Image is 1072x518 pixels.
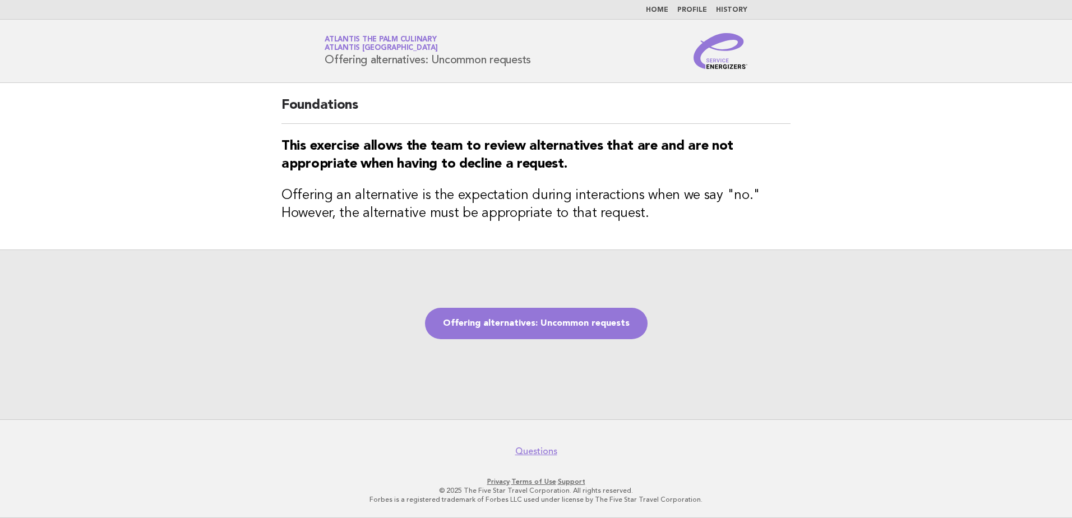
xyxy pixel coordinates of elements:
[515,446,557,457] a: Questions
[511,478,556,485] a: Terms of Use
[193,495,879,504] p: Forbes is a registered trademark of Forbes LLC used under license by The Five Star Travel Corpora...
[281,187,791,223] h3: Offering an alternative is the expectation during interactions when we say "no." However, the alt...
[193,477,879,486] p: · ·
[193,486,879,495] p: © 2025 The Five Star Travel Corporation. All rights reserved.
[646,7,668,13] a: Home
[425,308,648,339] a: Offering alternatives: Uncommon requests
[694,33,747,69] img: Service Energizers
[325,36,438,52] a: Atlantis The Palm CulinaryAtlantis [GEOGRAPHIC_DATA]
[281,140,733,171] strong: This exercise allows the team to review alternatives that are and are not appropriate when having...
[325,45,438,52] span: Atlantis [GEOGRAPHIC_DATA]
[558,478,585,485] a: Support
[487,478,510,485] a: Privacy
[677,7,707,13] a: Profile
[325,36,531,66] h1: Offering alternatives: Uncommon requests
[281,96,791,124] h2: Foundations
[716,7,747,13] a: History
